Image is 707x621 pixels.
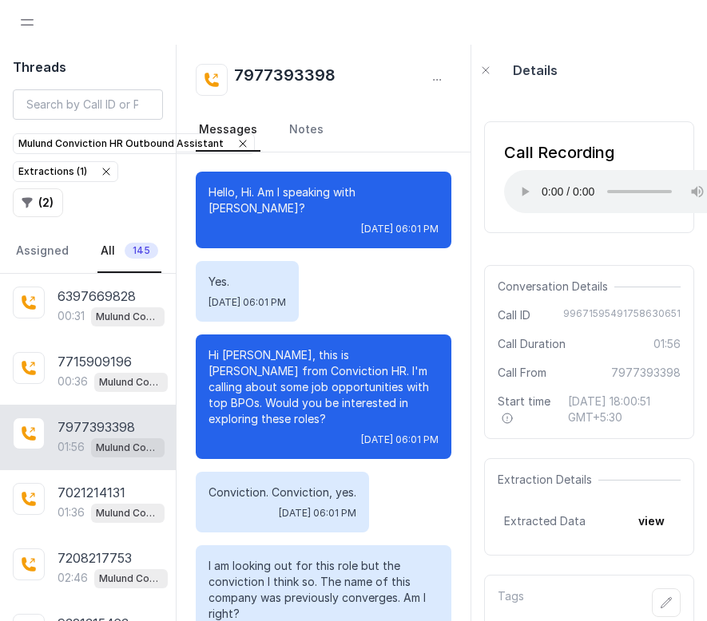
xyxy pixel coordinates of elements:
[13,133,255,154] button: Mulund Conviction HR Outbound Assistant
[629,507,674,536] button: view
[13,57,163,77] h2: Threads
[611,365,681,381] span: 7977393398
[58,308,85,324] p: 00:31
[96,440,160,456] p: Mulund Conviction HR Outbound Assistant
[234,64,336,96] h2: 7977393398
[498,307,530,323] span: Call ID
[498,279,614,295] span: Conversation Details
[58,417,135,437] p: 7977393398
[58,374,88,390] p: 00:36
[125,243,158,259] span: 145
[504,513,586,529] span: Extracted Data
[498,588,524,617] p: Tags
[58,287,136,306] p: 6397669828
[563,307,681,323] span: 99671595491758630651
[58,483,125,502] p: 7021214131
[96,309,160,325] p: Mulund Conviction HR Outbound Assistant
[196,109,451,152] nav: Tabs
[18,136,249,152] div: Mulund Conviction HR Outbound Assistant
[18,164,113,180] div: Extractions ( 1 )
[99,571,163,587] p: Mulund Conviction HR Outbound Assistant
[361,223,439,235] span: [DATE] 06:01 PM
[58,570,88,586] p: 02:46
[58,352,132,371] p: 7715909196
[13,230,72,273] a: Assigned
[498,365,546,381] span: Call From
[13,230,163,273] nav: Tabs
[13,161,118,182] button: Extractions (1)
[13,188,63,217] button: (2)
[196,109,260,152] a: Messages
[513,61,558,80] p: Details
[209,296,286,309] span: [DATE] 06:01 PM
[13,8,42,37] button: Open navigation
[498,394,555,425] span: Start time
[209,347,439,427] p: Hi [PERSON_NAME], this is [PERSON_NAME] from Conviction HR. I'm calling about some job opportunit...
[99,374,163,390] p: Mulund Conviction HR Outbound Assistant
[96,505,160,521] p: Mulund Conviction HR Outbound Assistant
[97,230,161,273] a: All145
[498,472,598,488] span: Extraction Details
[209,485,356,500] p: Conviction. Conviction, yes.
[653,336,681,352] span: 01:56
[279,507,356,520] span: [DATE] 06:01 PM
[286,109,327,152] a: Notes
[568,394,681,425] span: [DATE] 18:00:51 GMT+5:30
[58,504,85,520] p: 01:36
[13,89,163,120] input: Search by Call ID or Phone Number
[498,336,566,352] span: Call Duration
[209,184,439,216] p: Hello, Hi. Am I speaking with [PERSON_NAME]?
[209,274,286,290] p: Yes.
[58,439,85,455] p: 01:56
[361,433,439,446] span: [DATE] 06:01 PM
[58,548,132,568] p: 7208217753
